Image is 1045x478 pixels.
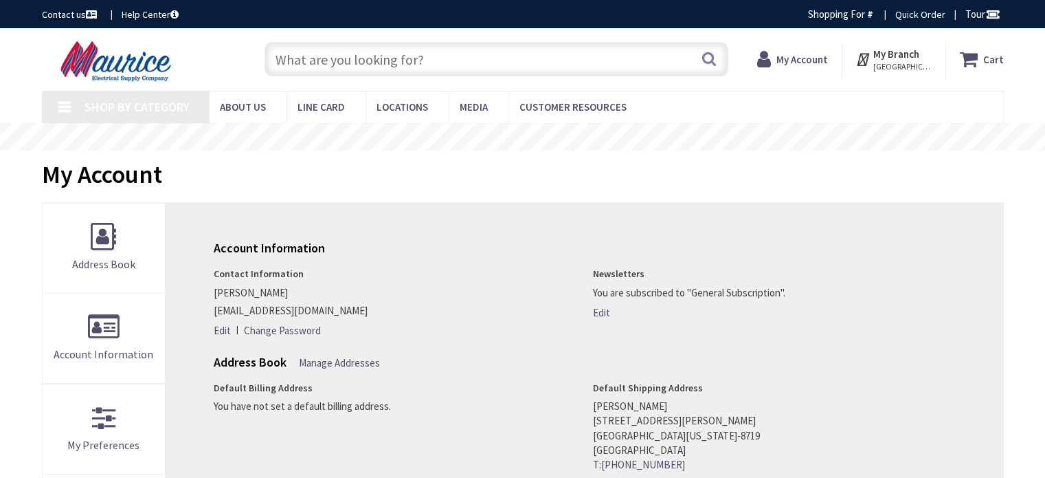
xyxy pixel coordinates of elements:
[593,399,954,472] address: [PERSON_NAME] [STREET_ADDRESS][PERSON_NAME] [GEOGRAPHIC_DATA][US_STATE]-8719 [GEOGRAPHIC_DATA] T:
[214,240,325,256] strong: Account Information
[757,47,828,72] a: My Account
[601,457,685,472] a: [PHONE_NUMBER]
[42,8,100,21] a: Contact us
[808,8,865,21] span: Shopping For
[54,347,153,361] span: Account Information
[85,99,190,115] span: Shop By Category
[519,100,627,113] span: Customer Resources
[299,356,380,370] a: Manage Addresses
[67,438,139,452] span: My Preferences
[895,8,945,21] a: Quick Order
[873,61,932,72] span: [GEOGRAPHIC_DATA], [GEOGRAPHIC_DATA]
[855,47,932,72] div: My Branch [GEOGRAPHIC_DATA], [GEOGRAPHIC_DATA]
[960,47,1004,72] a: Cart
[214,323,242,338] a: Edit
[593,268,644,280] span: Newsletters
[214,382,313,394] span: Default Billing Address
[42,40,194,83] img: Maurice Electrical Supply Company
[265,42,728,76] input: What are you looking for?
[460,100,488,113] span: Media
[43,204,166,293] a: Address Book
[214,268,304,280] span: Contact Information
[244,323,321,338] a: Change Password
[377,100,428,113] span: Locations
[593,305,610,320] a: Edit
[965,8,1000,21] span: Tour
[214,354,286,370] strong: Address Book
[873,47,919,61] strong: My Branch
[214,284,575,320] p: [PERSON_NAME] [EMAIL_ADDRESS][DOMAIN_NAME]
[214,324,231,337] span: Edit
[299,356,380,369] span: Manage Addresses
[43,384,166,474] a: My Preferences
[42,159,162,190] span: My Account
[214,399,575,413] address: You have not set a default billing address.
[220,100,266,113] span: About us
[593,382,703,394] span: Default Shipping Address
[122,8,179,21] a: Help Center
[297,100,345,113] span: Line Card
[983,47,1004,72] strong: Cart
[43,294,166,383] a: Account Information
[776,53,828,66] strong: My Account
[867,8,873,21] strong: #
[593,284,954,302] p: You are subscribed to "General Subscription".
[593,306,610,319] span: Edit
[72,257,135,271] span: Address Book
